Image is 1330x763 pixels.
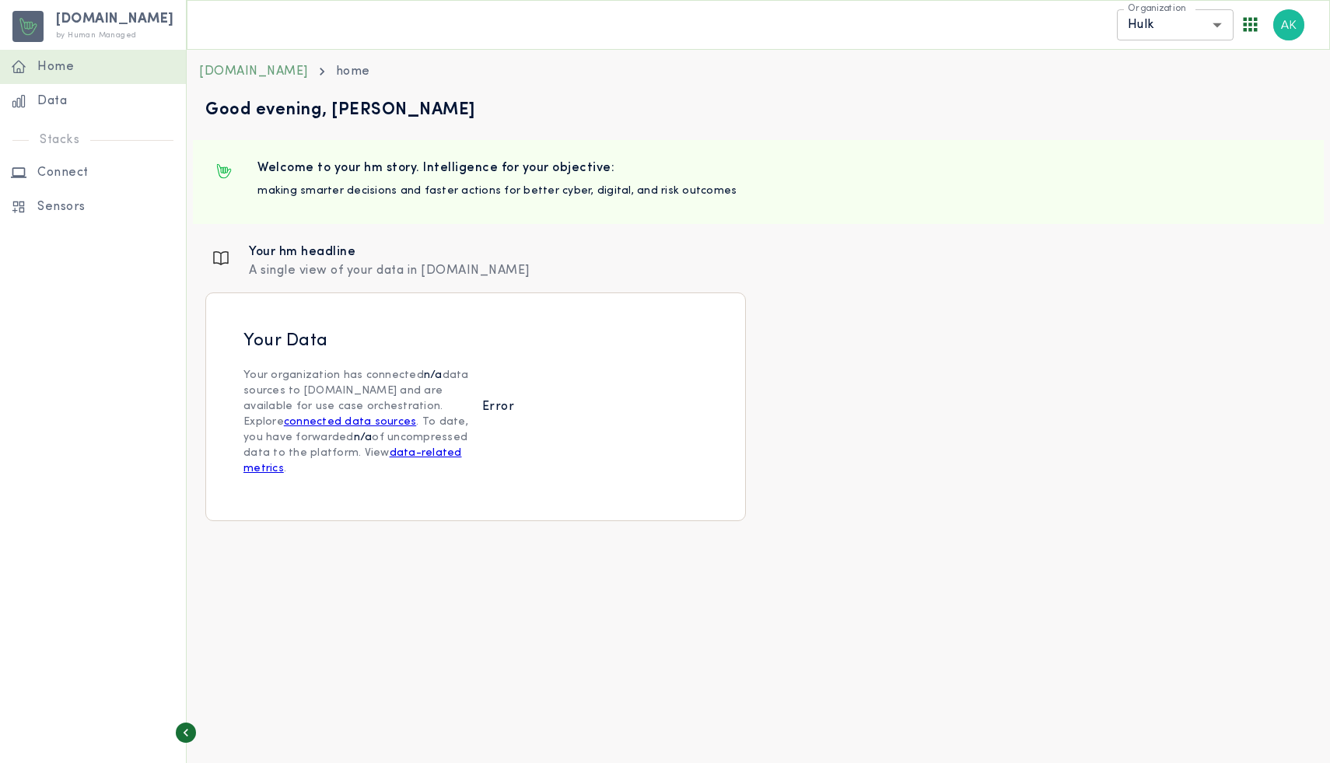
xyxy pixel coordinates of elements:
[205,100,1311,121] p: Good evening, [PERSON_NAME]
[249,261,530,280] p: A single view of your data in [DOMAIN_NAME]
[37,198,175,216] p: Sensors
[336,62,370,81] p: home
[482,397,515,416] p: Error
[1267,3,1311,47] button: User
[249,243,530,261] h6: Your hm headline
[29,131,90,149] p: Stacks
[37,92,175,110] p: Data
[56,14,174,25] h6: [DOMAIN_NAME]
[257,184,1305,199] p: making smarter decisions and faster actions for better cyber, digital, and risk outcomes
[1273,9,1304,40] img: Atul Kumar Verma
[424,369,443,381] span: n/a
[12,11,44,42] img: hm.works
[257,159,1305,177] h6: Welcome to your hm story. Intelligence for your objective:
[354,432,373,443] span: n/a
[199,62,1318,81] nav: breadcrumb
[1128,2,1186,16] label: Organization
[243,331,328,352] h5: Your Data
[37,163,175,182] p: Connect
[199,65,308,78] a: [DOMAIN_NAME]
[56,31,136,40] span: by Human Managed
[243,368,470,477] p: Your organization has connected data sources to [DOMAIN_NAME] and are available for use case orch...
[1117,9,1234,40] div: Hulk
[284,416,417,428] a: connected data sources
[37,58,175,76] p: Home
